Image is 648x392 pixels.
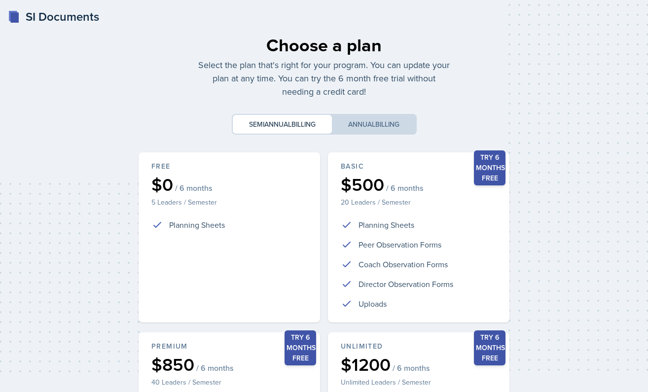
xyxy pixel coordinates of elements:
[198,32,450,58] div: Choose a plan
[341,377,497,387] p: Unlimited Leaders / Semester
[151,377,307,387] p: 40 Leaders / Semester
[233,115,332,134] button: Semiannualbilling
[151,176,307,193] div: $0
[393,363,430,373] span: / 6 months
[175,183,212,193] span: / 6 months
[359,278,453,290] p: Director Observation Forms
[341,341,497,352] div: Unlimited
[341,356,497,373] div: $1200
[341,197,497,207] p: 20 Leaders / Semester
[359,219,414,231] p: Planning Sheets
[151,356,307,373] div: $850
[474,150,505,185] div: Try 6 months free
[359,239,441,250] p: Peer Observation Forms
[359,298,387,310] p: Uploads
[474,330,505,365] div: Try 6 months free
[198,58,450,98] p: Select the plan that's right for your program. You can update your plan at any time. You can try ...
[341,176,497,193] div: $500
[341,161,497,172] div: Basic
[359,258,448,270] p: Coach Observation Forms
[386,183,423,193] span: / 6 months
[169,219,225,231] p: Planning Sheets
[332,115,416,134] button: Annualbilling
[8,8,99,26] a: SI Documents
[151,341,307,352] div: Premium
[291,119,316,129] span: billing
[151,161,307,172] div: Free
[196,363,233,373] span: / 6 months
[151,197,307,207] p: 5 Leaders / Semester
[285,330,316,365] div: Try 6 months free
[375,119,399,129] span: billing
